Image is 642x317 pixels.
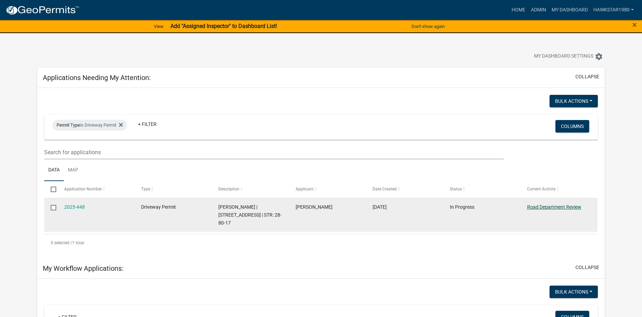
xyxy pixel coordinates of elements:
button: My Dashboard Settingssettings [529,50,609,63]
span: Current Activity [527,187,556,191]
button: Columns [555,120,589,132]
a: View [151,21,166,32]
span: Date Created [373,187,397,191]
span: In Progress [450,204,474,210]
div: 1 total [44,234,598,251]
a: Map [64,159,82,181]
button: Close [632,21,637,29]
a: Hawkstar1980 [591,3,636,17]
datatable-header-cell: Status [443,181,521,198]
a: My Dashboard [549,3,591,17]
span: Status [450,187,462,191]
button: collapse [575,264,599,271]
a: Home [509,3,528,17]
span: 08/17/2025 [373,204,387,210]
a: Admin [528,3,549,17]
h5: My Workflow Applications: [43,264,124,273]
datatable-header-cell: Applicant [289,181,366,198]
a: + Filter [132,118,162,130]
span: Type [141,187,150,191]
span: Justin Myers [296,204,333,210]
button: Don't show again [409,21,447,32]
datatable-header-cell: Date Created [366,181,443,198]
i: settings [595,52,603,61]
input: Search for applications [44,145,504,159]
span: Permit Type [57,122,80,128]
datatable-header-cell: Type [135,181,212,198]
a: 2025-448 [64,204,85,210]
div: collapse [37,88,605,258]
a: Data [44,159,64,181]
span: Justin Myers | 13146 N 15TH AVE E | STR: 28-80-17 [218,204,282,226]
datatable-header-cell: Select [44,181,57,198]
button: Bulk Actions [550,286,598,298]
span: 0 selected / [51,240,72,245]
datatable-header-cell: Application Number [57,181,135,198]
h5: Applications Needing My Attention: [43,73,151,82]
span: Description [218,187,239,191]
strong: Add "Assigned Inspector" to Dashboard List! [170,23,277,29]
div: is Driveway Permit [52,120,127,131]
span: Applicant [296,187,314,191]
button: collapse [575,73,599,80]
span: My Dashboard Settings [534,52,593,61]
button: Bulk Actions [550,95,598,107]
span: Driveway Permit [141,204,176,210]
span: × [632,20,637,30]
a: Road Department Review [527,204,581,210]
span: Application Number [64,187,102,191]
datatable-header-cell: Description [212,181,289,198]
datatable-header-cell: Current Activity [520,181,597,198]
